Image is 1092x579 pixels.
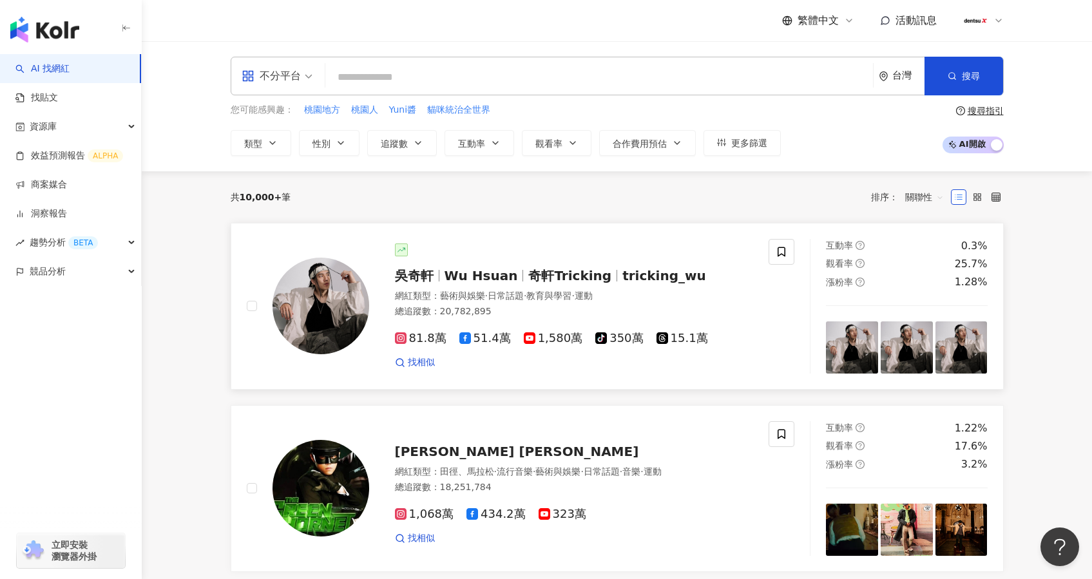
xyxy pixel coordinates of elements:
button: 桃園地方 [303,103,341,117]
button: 搜尋 [924,57,1003,95]
span: 10,000+ [240,192,282,202]
div: 17.6% [955,439,988,453]
span: Wu Hsuan [445,268,518,283]
img: logo [10,17,79,43]
span: 競品分析 [30,257,66,286]
button: 觀看率 [522,130,591,156]
div: 網紅類型 ： [395,466,754,479]
span: Yuni醬 [389,104,417,117]
div: 不分平台 [242,66,301,86]
span: 繁體中文 [798,14,839,28]
span: 更多篩選 [731,138,767,148]
span: 81.8萬 [395,332,446,345]
span: 漲粉率 [826,277,853,287]
span: 找相似 [408,532,435,545]
span: rise [15,238,24,247]
img: post-image [935,321,988,374]
div: 1.28% [955,275,988,289]
span: question-circle [856,259,865,268]
span: · [640,466,643,477]
span: 互動率 [826,422,853,433]
button: 追蹤數 [367,130,437,156]
span: 藝術與娛樂 [535,466,580,477]
a: KOL Avatar吳奇軒Wu Hsuan奇軒Trickingtricking_wu網紅類型：藝術與娛樂·日常話題·教育與學習·運動總追蹤數：20,782,89581.8萬51.4萬1,580萬... [231,223,1004,390]
span: 桃園人 [351,104,378,117]
a: 找相似 [395,356,435,369]
a: searchAI 找網紅 [15,62,70,75]
span: 追蹤數 [381,138,408,149]
span: 互動率 [458,138,485,149]
span: · [524,290,526,301]
span: 趨勢分析 [30,228,98,257]
span: 350萬 [595,332,643,345]
span: 日常話題 [584,466,620,477]
div: 總追蹤數 ： 20,782,895 [395,305,754,318]
span: 觀看率 [535,138,562,149]
span: [PERSON_NAME] [PERSON_NAME] [395,444,639,459]
span: 奇軒Tricking [528,268,611,283]
span: 1,580萬 [524,332,583,345]
span: question-circle [856,423,865,432]
img: chrome extension [21,540,46,561]
button: 貓咪統治全世界 [426,103,491,117]
a: 洞察報告 [15,207,67,220]
span: appstore [242,70,254,82]
span: 51.4萬 [459,332,511,345]
span: 類型 [244,138,262,149]
span: question-circle [856,460,865,469]
iframe: Help Scout Beacon - Open [1040,527,1079,566]
span: · [580,466,583,477]
a: KOL Avatar[PERSON_NAME] [PERSON_NAME]網紅類型：田徑、馬拉松·流行音樂·藝術與娛樂·日常話題·音樂·運動總追蹤數：18,251,7841,068萬434.2萬... [231,405,1004,572]
img: post-image [935,504,988,556]
span: 觀看率 [826,258,853,269]
span: 資源庫 [30,112,57,141]
span: · [494,466,497,477]
img: KOL Avatar [273,440,369,536]
span: question-circle [956,106,965,115]
span: question-circle [856,441,865,450]
span: 音樂 [622,466,640,477]
span: question-circle [856,278,865,287]
span: 運動 [644,466,662,477]
span: 關聯性 [905,187,944,207]
span: 搜尋 [962,71,980,81]
button: 性別 [299,130,359,156]
img: post-image [826,321,878,374]
span: 找相似 [408,356,435,369]
div: 1.22% [955,421,988,435]
span: environment [879,71,888,81]
button: 合作費用預估 [599,130,696,156]
button: 更多篩選 [704,130,781,156]
span: 觀看率 [826,441,853,451]
span: · [571,290,574,301]
span: tricking_wu [622,268,706,283]
button: Yuni醬 [388,103,417,117]
span: 合作費用預估 [613,138,667,149]
span: 性別 [312,138,330,149]
div: 網紅類型 ： [395,290,754,303]
span: · [533,466,535,477]
div: 搜尋指引 [968,106,1004,116]
div: 台灣 [892,70,924,81]
span: 15.1萬 [656,332,708,345]
div: 排序： [871,187,951,207]
span: 323萬 [539,508,586,521]
a: 找貼文 [15,91,58,104]
span: · [485,290,488,301]
div: 總追蹤數 ： 18,251,784 [395,481,754,494]
img: 180x180px_JPG.jpg [963,8,988,33]
span: 434.2萬 [466,508,526,521]
span: question-circle [856,241,865,250]
span: 吳奇軒 [395,268,434,283]
span: 漲粉率 [826,459,853,470]
span: 教育與學習 [526,290,571,301]
span: 互動率 [826,240,853,251]
span: 1,068萬 [395,508,454,521]
span: 流行音樂 [497,466,533,477]
button: 互動率 [445,130,514,156]
a: 商案媒合 [15,178,67,191]
div: BETA [68,236,98,249]
img: KOL Avatar [273,258,369,354]
img: post-image [881,504,933,556]
div: 25.7% [955,257,988,271]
